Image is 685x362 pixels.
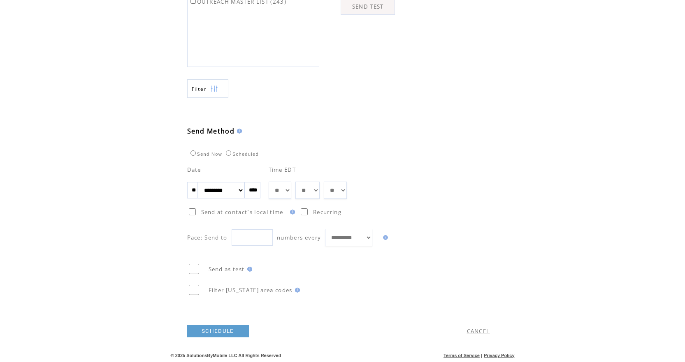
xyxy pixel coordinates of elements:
[313,208,341,216] span: Recurring
[293,288,300,293] img: help.gif
[484,353,515,358] a: Privacy Policy
[381,235,388,240] img: help.gif
[224,152,259,157] label: Scheduled
[235,129,242,134] img: help.gif
[209,286,293,294] span: Filter [US_STATE] area codes
[187,325,249,337] a: SCHEDULE
[269,166,296,173] span: Time EDT
[201,208,283,216] span: Send at contact`s local time
[187,79,228,98] a: Filter
[444,353,480,358] a: Terms of Service
[187,166,201,173] span: Date
[192,85,207,92] span: Show filters
[190,150,196,156] input: Send Now
[187,234,228,241] span: Pace: Send to
[171,353,281,358] span: © 2025 SolutionsByMobile LLC All Rights Reserved
[277,234,321,241] span: numbers every
[226,150,231,156] input: Scheduled
[211,80,218,98] img: filters.png
[188,152,222,157] label: Send Now
[209,265,245,273] span: Send as test
[187,127,235,136] span: Send Method
[481,353,482,358] span: |
[288,210,295,214] img: help.gif
[467,327,490,335] a: CANCEL
[245,267,252,272] img: help.gif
